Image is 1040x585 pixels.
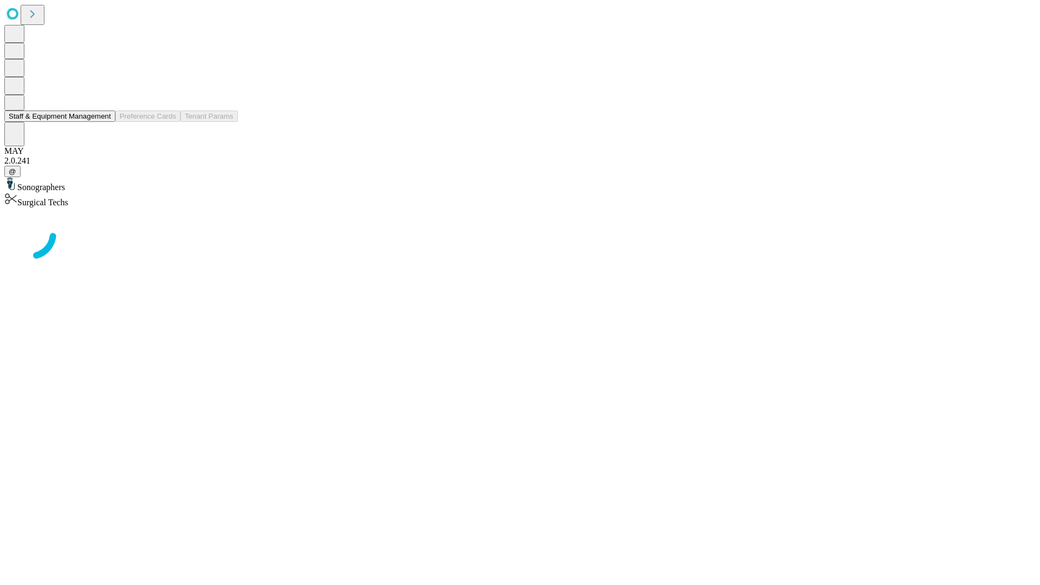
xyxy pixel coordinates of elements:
[115,110,180,122] button: Preference Cards
[4,156,1036,166] div: 2.0.241
[180,110,238,122] button: Tenant Params
[4,146,1036,156] div: MAY
[4,110,115,122] button: Staff & Equipment Management
[4,192,1036,207] div: Surgical Techs
[9,167,16,175] span: @
[4,177,1036,192] div: Sonographers
[4,166,21,177] button: @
